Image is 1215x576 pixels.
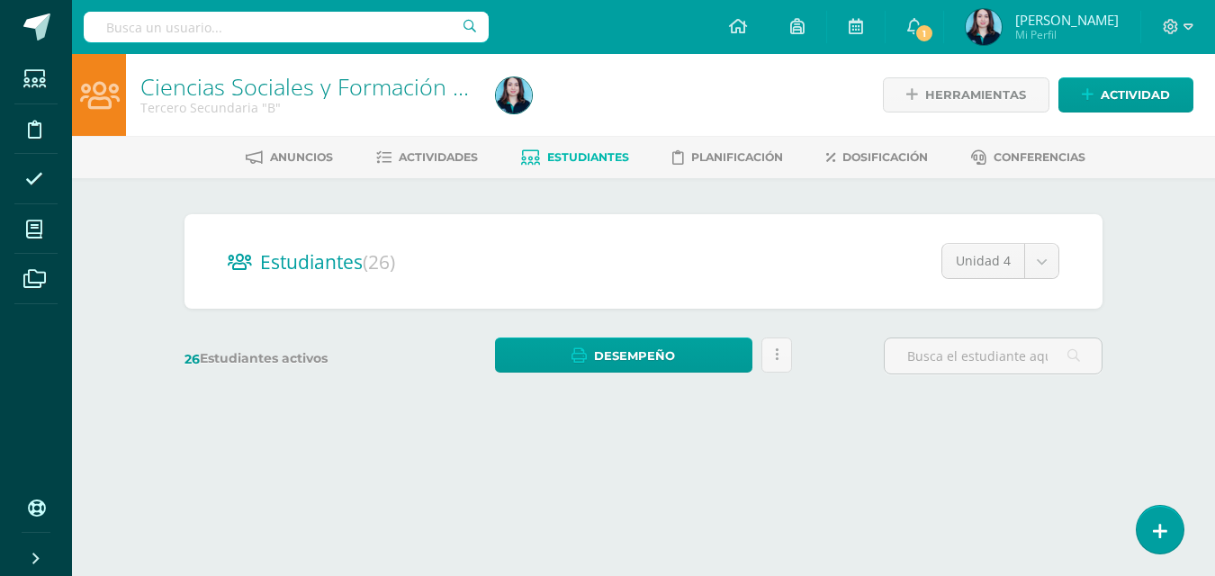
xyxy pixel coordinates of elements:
[140,71,562,102] a: Ciencias Sociales y Formación Ciudadana
[140,74,474,99] h1: Ciencias Sociales y Formación Ciudadana
[691,150,783,164] span: Planificación
[956,244,1011,278] span: Unidad 4
[966,9,1002,45] img: 58a3fbeca66addd3cac8df0ed67b710d.png
[942,244,1058,278] a: Unidad 4
[672,143,783,172] a: Planificación
[842,150,928,164] span: Dosificación
[1015,11,1119,29] span: [PERSON_NAME]
[521,143,629,172] a: Estudiantes
[496,77,532,113] img: 58a3fbeca66addd3cac8df0ed67b710d.png
[270,150,333,164] span: Anuncios
[246,143,333,172] a: Anuncios
[260,249,395,274] span: Estudiantes
[594,339,675,373] span: Desempeño
[376,143,478,172] a: Actividades
[140,99,474,116] div: Tercero Secundaria 'B'
[495,337,751,373] a: Desempeño
[925,78,1026,112] span: Herramientas
[826,143,928,172] a: Dosificación
[1058,77,1193,112] a: Actividad
[184,351,200,367] span: 26
[363,249,395,274] span: (26)
[399,150,478,164] span: Actividades
[184,350,403,367] label: Estudiantes activos
[883,77,1049,112] a: Herramientas
[84,12,489,42] input: Busca un usuario...
[1101,78,1170,112] span: Actividad
[971,143,1085,172] a: Conferencias
[885,338,1102,373] input: Busca el estudiante aquí...
[994,150,1085,164] span: Conferencias
[1015,27,1119,42] span: Mi Perfil
[914,23,934,43] span: 1
[547,150,629,164] span: Estudiantes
